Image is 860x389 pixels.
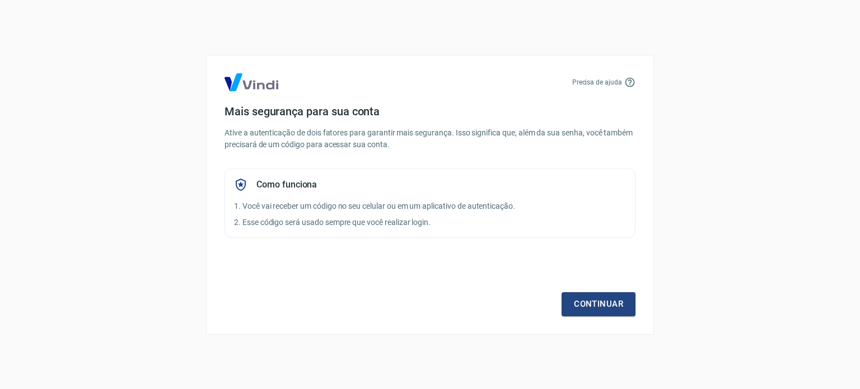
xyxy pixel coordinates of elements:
h5: Como funciona [256,179,317,190]
img: Logo Vind [225,73,278,91]
h4: Mais segurança para sua conta [225,105,635,118]
p: Precisa de ajuda [572,77,622,87]
p: 2. Esse código será usado sempre que você realizar login. [234,217,626,228]
p: 1. Você vai receber um código no seu celular ou em um aplicativo de autenticação. [234,200,626,212]
p: Ative a autenticação de dois fatores para garantir mais segurança. Isso significa que, além da su... [225,127,635,151]
a: Continuar [562,292,635,316]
